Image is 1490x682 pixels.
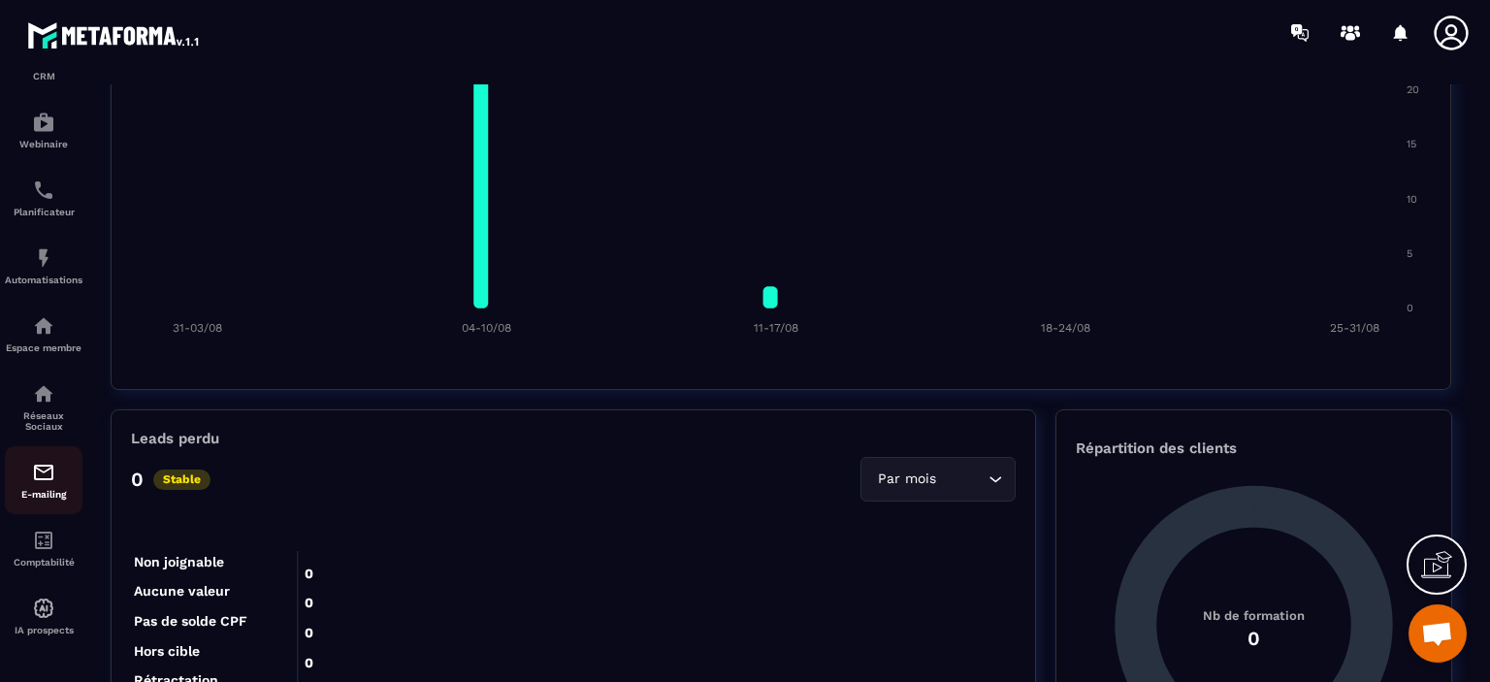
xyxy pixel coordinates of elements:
[1076,439,1432,457] p: Répartition des clients
[134,643,200,659] tspan: Hors cible
[32,246,55,270] img: automations
[5,489,82,500] p: E-mailing
[32,461,55,484] img: email
[5,232,82,300] a: automationsautomationsAutomatisations
[462,321,511,335] tspan: 04-10/08
[5,71,82,81] p: CRM
[32,111,55,134] img: automations
[5,446,82,514] a: emailemailE-mailing
[134,554,224,570] tspan: Non joignable
[5,275,82,285] p: Automatisations
[32,529,55,552] img: accountant
[5,164,82,232] a: schedulerschedulerPlanificateur
[1407,302,1413,314] tspan: 0
[153,470,211,490] p: Stable
[1407,138,1416,150] tspan: 15
[5,557,82,568] p: Comptabilité
[5,514,82,582] a: accountantaccountantComptabilité
[173,321,222,335] tspan: 31-03/08
[1407,247,1412,260] tspan: 5
[1330,321,1379,335] tspan: 25-31/08
[1409,604,1467,663] a: Ouvrir le chat
[5,139,82,149] p: Webinaire
[131,468,144,491] p: 0
[27,17,202,52] img: logo
[5,207,82,217] p: Planificateur
[32,314,55,338] img: automations
[131,430,219,447] p: Leads perdu
[5,410,82,432] p: Réseaux Sociaux
[1407,83,1419,96] tspan: 20
[940,469,984,490] input: Search for option
[5,342,82,353] p: Espace membre
[5,368,82,446] a: social-networksocial-networkRéseaux Sociaux
[873,469,940,490] span: Par mois
[5,625,82,635] p: IA prospects
[1407,193,1417,206] tspan: 10
[134,613,247,629] tspan: Pas de solde CPF
[32,179,55,202] img: scheduler
[32,382,55,406] img: social-network
[1041,321,1090,335] tspan: 18-24/08
[134,583,230,599] tspan: Aucune valeur
[5,96,82,164] a: automationsautomationsWebinaire
[754,321,798,335] tspan: 11-17/08
[5,300,82,368] a: automationsautomationsEspace membre
[32,597,55,620] img: automations
[860,457,1016,502] div: Search for option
